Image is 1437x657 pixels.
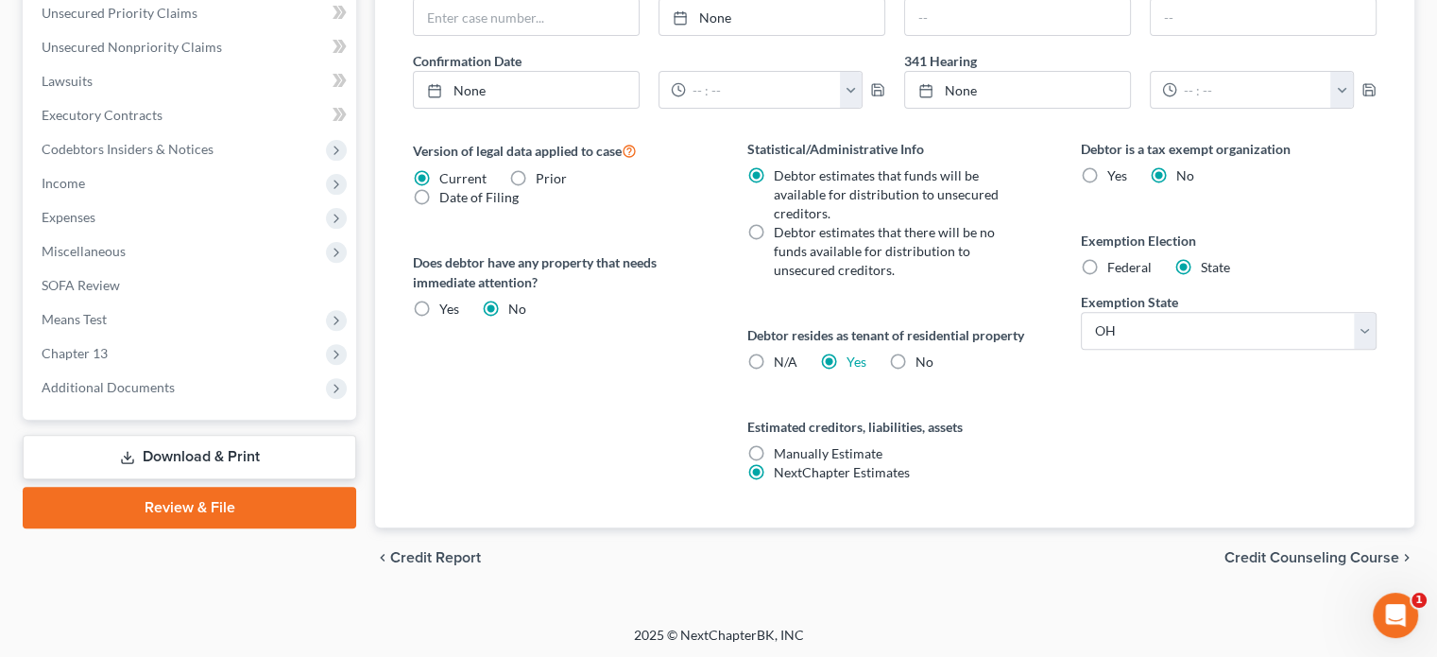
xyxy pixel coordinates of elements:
span: Income [42,175,85,191]
span: Debtor estimates that funds will be available for distribution to unsecured creditors. [774,167,999,221]
a: Yes [847,354,866,370]
span: State [1201,259,1230,275]
span: Debtor estimates that there will be no funds available for distribution to unsecured creditors. [774,224,995,278]
a: Executory Contracts [26,98,356,132]
label: Version of legal data applied to case [413,139,709,162]
a: SOFA Review [26,268,356,303]
span: Expenses [42,209,95,225]
span: Prior [536,170,567,186]
label: Debtor resides as tenant of residential property [747,325,1043,345]
label: Estimated creditors, liabilities, assets [747,417,1043,437]
span: Current [439,170,487,186]
span: No [1176,167,1194,183]
a: Download & Print [23,435,356,479]
span: Miscellaneous [42,243,126,259]
span: No [915,354,933,370]
label: Debtor is a tax exempt organization [1081,139,1377,159]
span: NextChapter Estimates [774,464,910,480]
span: Federal [1107,259,1152,275]
span: SOFA Review [42,277,120,293]
span: Chapter 13 [42,345,108,361]
span: Yes [1107,167,1127,183]
span: Yes [439,301,459,317]
span: Date of Filing [439,189,519,205]
label: 341 Hearing [895,51,1386,71]
i: chevron_left [375,550,390,565]
a: Review & File [23,487,356,528]
span: Manually Estimate [774,445,882,461]
span: N/A [774,354,797,370]
label: Exemption State [1081,292,1178,312]
span: Codebtors Insiders & Notices [42,141,214,157]
span: Unsecured Priority Claims [42,5,197,21]
span: Credit Counseling Course [1224,550,1399,565]
label: Statistical/Administrative Info [747,139,1043,159]
a: None [414,72,639,108]
span: Means Test [42,311,107,327]
span: Unsecured Nonpriority Claims [42,39,222,55]
span: Executory Contracts [42,107,163,123]
button: Credit Counseling Course chevron_right [1224,550,1414,565]
label: Exemption Election [1081,231,1377,251]
span: Lawsuits [42,73,93,89]
a: Unsecured Nonpriority Claims [26,30,356,64]
label: Does debtor have any property that needs immediate attention? [413,252,709,292]
a: Lawsuits [26,64,356,98]
button: chevron_left Credit Report [375,550,481,565]
input: -- : -- [686,72,840,108]
iframe: Intercom live chat [1373,593,1418,638]
a: None [905,72,1130,108]
span: Additional Documents [42,379,175,395]
i: chevron_right [1399,550,1414,565]
span: No [508,301,526,317]
span: 1 [1411,593,1427,608]
label: Confirmation Date [403,51,895,71]
span: Credit Report [390,550,481,565]
input: -- : -- [1177,72,1331,108]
